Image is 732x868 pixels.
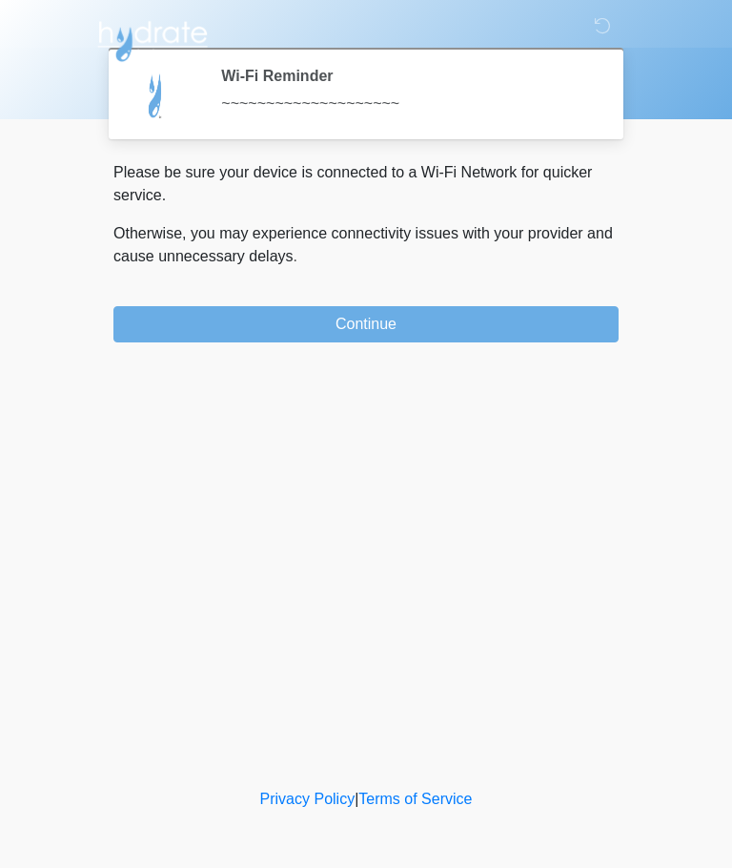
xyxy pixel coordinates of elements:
button: Continue [113,306,619,342]
a: | [355,791,358,807]
img: Hydrate IV Bar - Arcadia Logo [94,14,211,63]
a: Terms of Service [358,791,472,807]
div: ~~~~~~~~~~~~~~~~~~~~ [221,93,590,115]
span: . [294,248,297,264]
p: Please be sure your device is connected to a Wi-Fi Network for quicker service. [113,161,619,207]
p: Otherwise, you may experience connectivity issues with your provider and cause unnecessary delays [113,222,619,268]
a: Privacy Policy [260,791,356,807]
img: Agent Avatar [128,67,185,124]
